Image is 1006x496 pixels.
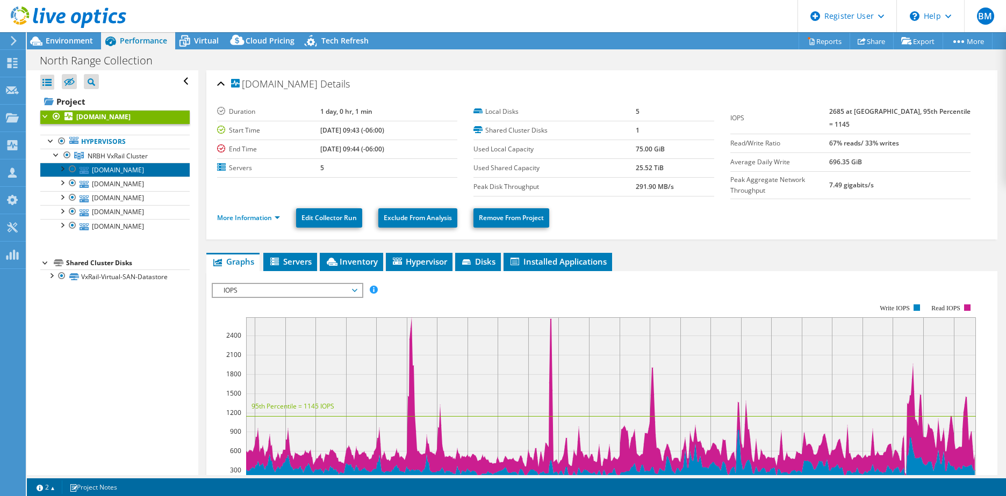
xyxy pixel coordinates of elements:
[636,182,674,191] b: 291.90 MB/s
[636,163,664,172] b: 25.52 TiB
[269,256,312,267] span: Servers
[829,180,874,189] b: 7.49 gigabits/s
[943,33,993,49] a: More
[320,144,384,154] b: [DATE] 09:44 (-06:00)
[730,174,829,196] label: Peak Aggregate Network Throughput
[977,8,994,25] span: BM
[799,33,850,49] a: Reports
[636,144,665,154] b: 75.00 GiB
[320,107,372,116] b: 1 day, 0 hr, 1 min
[636,107,639,116] b: 5
[46,35,93,46] span: Environment
[636,126,639,135] b: 1
[730,157,829,167] label: Average Daily Write
[218,284,356,297] span: IOPS
[880,304,910,312] text: Write IOPS
[226,408,241,417] text: 1200
[62,480,125,494] a: Project Notes
[40,191,190,205] a: [DOMAIN_NAME]
[473,163,636,173] label: Used Shared Capacity
[931,304,960,312] text: Read IOPS
[230,446,241,455] text: 600
[40,269,190,283] a: VxRail-Virtual-SAN-Datastore
[40,219,190,233] a: [DOMAIN_NAME]
[76,112,131,121] b: [DOMAIN_NAME]
[217,106,321,117] label: Duration
[66,257,190,269] div: Shared Cluster Disks
[40,110,190,124] a: [DOMAIN_NAME]
[246,35,294,46] span: Cloud Pricing
[231,79,318,90] span: [DOMAIN_NAME]
[40,135,190,149] a: Hypervisors
[230,427,241,436] text: 900
[251,402,334,411] text: 95th Percentile = 1145 IOPS
[40,163,190,177] a: [DOMAIN_NAME]
[230,465,241,475] text: 300
[473,144,636,155] label: Used Local Capacity
[217,213,280,222] a: More Information
[226,331,241,340] text: 2400
[730,138,829,149] label: Read/Write Ratio
[226,389,241,398] text: 1500
[320,126,384,135] b: [DATE] 09:43 (-06:00)
[325,256,378,267] span: Inventory
[88,151,148,161] span: NRBH VxRail Cluster
[320,163,324,172] b: 5
[217,163,321,173] label: Servers
[850,33,894,49] a: Share
[391,256,447,267] span: Hypervisor
[40,93,190,110] a: Project
[473,106,636,117] label: Local Disks
[473,181,636,192] label: Peak Disk Throughput
[829,138,899,148] b: 67% reads/ 33% writes
[829,157,862,166] b: 696.35 GiB
[509,256,607,267] span: Installed Applications
[217,144,321,155] label: End Time
[194,35,219,46] span: Virtual
[910,11,919,21] svg: \n
[730,113,829,123] label: IOPS
[829,107,971,129] b: 2685 at [GEOGRAPHIC_DATA], 95th Percentile = 1145
[461,256,495,267] span: Disks
[473,125,636,136] label: Shared Cluster Disks
[226,350,241,359] text: 2100
[296,208,362,228] a: Edit Collector Run
[473,208,549,228] a: Remove From Project
[217,125,321,136] label: Start Time
[40,205,190,219] a: [DOMAIN_NAME]
[120,35,167,46] span: Performance
[40,177,190,191] a: [DOMAIN_NAME]
[893,33,943,49] a: Export
[226,369,241,378] text: 1800
[321,35,369,46] span: Tech Refresh
[378,208,457,228] a: Exclude From Analysis
[212,256,254,267] span: Graphs
[320,77,350,90] span: Details
[29,480,62,494] a: 2
[35,55,169,67] h1: North Range Collection
[40,149,190,163] a: NRBH VxRail Cluster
